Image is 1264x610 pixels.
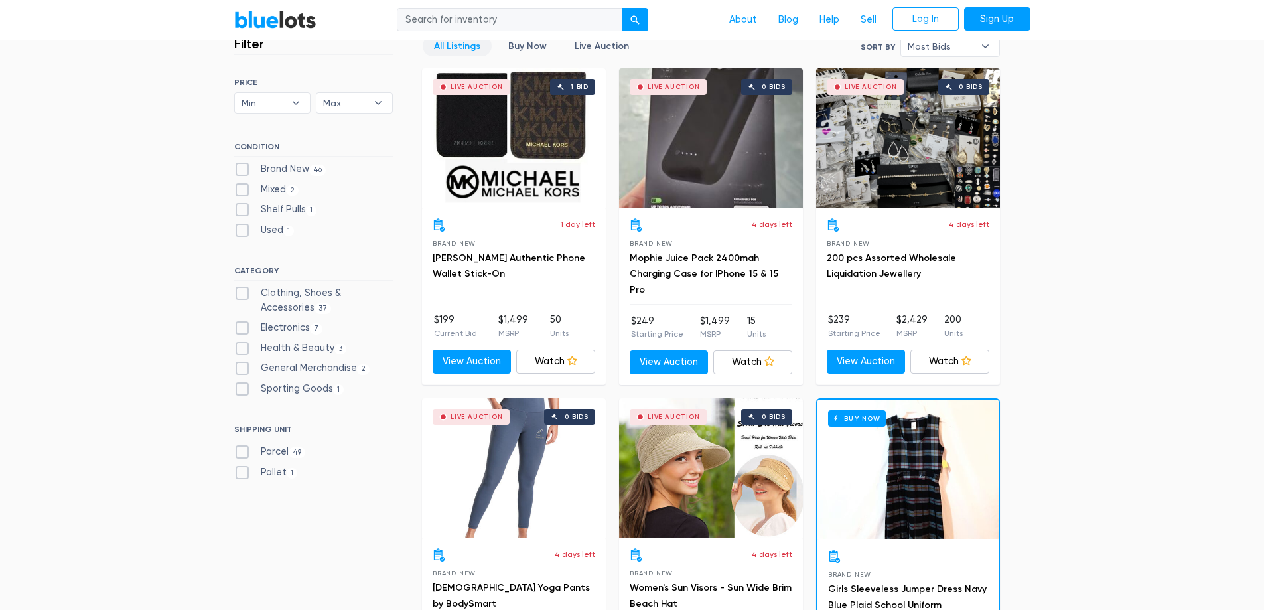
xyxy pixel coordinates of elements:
b: ▾ [364,93,392,113]
li: $249 [631,314,683,341]
a: Watch [910,350,989,374]
span: 7 [310,323,323,334]
a: Log In [892,7,959,31]
p: 4 days left [752,218,792,230]
label: Sporting Goods [234,382,344,396]
a: [DEMOGRAPHIC_DATA] Yoga Pants by BodySmart [433,582,590,609]
li: $2,429 [896,313,928,339]
span: 1 [283,226,295,236]
span: Brand New [827,240,870,247]
span: 1 [287,468,298,479]
li: $1,499 [700,314,730,341]
a: View Auction [630,350,709,374]
h6: PRICE [234,78,393,87]
p: MSRP [896,327,928,339]
div: Live Auction [451,414,503,420]
a: Buy Now [817,400,999,539]
a: Help [809,7,850,33]
h6: Buy Now [828,410,886,427]
div: Live Auction [648,84,700,90]
a: All Listings [423,36,492,56]
span: Brand New [630,570,673,577]
span: 2 [357,364,370,375]
p: 4 days left [555,548,595,560]
span: 46 [309,165,326,175]
a: Live Auction 0 bids [816,68,1000,208]
li: $199 [434,313,477,339]
a: Mophie Juice Pack 2400mah Charging Case for IPhone 15 & 15 Pro [630,252,778,295]
div: 0 bids [959,84,983,90]
a: Sign Up [964,7,1030,31]
span: 3 [334,344,347,354]
a: [PERSON_NAME] Authentic Phone Wallet Stick-On [433,252,585,279]
li: $1,499 [498,313,528,339]
label: Sort By [861,41,895,53]
label: Pallet [234,465,298,480]
label: Clothing, Shoes & Accessories [234,286,393,315]
a: Sell [850,7,887,33]
p: Units [747,328,766,340]
label: Mixed [234,183,299,197]
p: 1 day left [561,218,595,230]
span: Brand New [433,240,476,247]
li: 15 [747,314,766,341]
span: 1 [306,206,317,216]
div: Live Auction [648,414,700,420]
a: Live Auction [563,36,640,56]
label: General Merchandise [234,361,370,376]
p: MSRP [498,327,528,339]
span: Brand New [828,571,871,578]
div: 0 bids [762,84,786,90]
label: Parcel [234,445,306,459]
li: 200 [944,313,963,339]
p: Units [550,327,569,339]
div: Live Auction [845,84,897,90]
a: About [719,7,768,33]
a: Live Auction 1 bid [422,68,606,208]
span: 49 [289,447,306,458]
li: 50 [550,313,569,339]
p: Units [944,327,963,339]
a: View Auction [433,350,512,374]
label: Used [234,223,295,238]
a: Live Auction 0 bids [619,398,803,538]
a: View Auction [827,350,906,374]
p: Current Bid [434,327,477,339]
span: Min [242,93,285,113]
div: 0 bids [762,414,786,420]
span: Brand New [433,570,476,577]
h6: CONDITION [234,142,393,157]
a: Live Auction 0 bids [619,68,803,208]
h6: CATEGORY [234,266,393,281]
b: ▾ [282,93,310,113]
span: 1 [333,384,344,395]
label: Shelf Pulls [234,202,317,217]
div: Live Auction [451,84,503,90]
span: 37 [315,303,332,314]
b: ▾ [971,37,999,56]
div: 0 bids [565,414,589,420]
span: Max [323,93,367,113]
label: Brand New [234,162,326,177]
li: $239 [828,313,880,339]
label: Health & Beauty [234,341,347,356]
p: Starting Price [631,328,683,340]
p: 4 days left [949,218,989,230]
a: Buy Now [497,36,558,56]
span: 2 [286,185,299,196]
a: Blog [768,7,809,33]
p: Starting Price [828,327,880,339]
span: Brand New [630,240,673,247]
a: Live Auction 0 bids [422,398,606,538]
a: Watch [713,350,792,374]
label: Electronics [234,321,323,335]
a: 200 pcs Assorted Wholesale Liquidation Jewellery [827,252,956,279]
p: MSRP [700,328,730,340]
h3: Filter [234,36,264,52]
h6: SHIPPING UNIT [234,425,393,439]
p: 4 days left [752,548,792,560]
input: Search for inventory [397,8,622,32]
div: 1 bid [571,84,589,90]
a: Watch [516,350,595,374]
a: BlueLots [234,10,316,29]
